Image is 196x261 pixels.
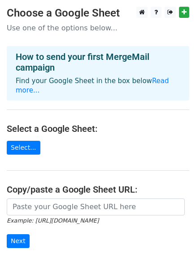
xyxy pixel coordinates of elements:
[7,141,40,155] a: Select...
[16,51,180,73] h4: How to send your first MergeMail campaign
[7,217,99,224] small: Example: [URL][DOMAIN_NAME]
[7,7,189,20] h3: Choose a Google Sheet
[7,184,189,195] h4: Copy/paste a Google Sheet URL:
[16,76,180,95] p: Find your Google Sheet in the box below
[7,123,189,134] h4: Select a Google Sheet:
[7,23,189,33] p: Use one of the options below...
[7,234,30,248] input: Next
[7,198,185,215] input: Paste your Google Sheet URL here
[16,77,169,94] a: Read more...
